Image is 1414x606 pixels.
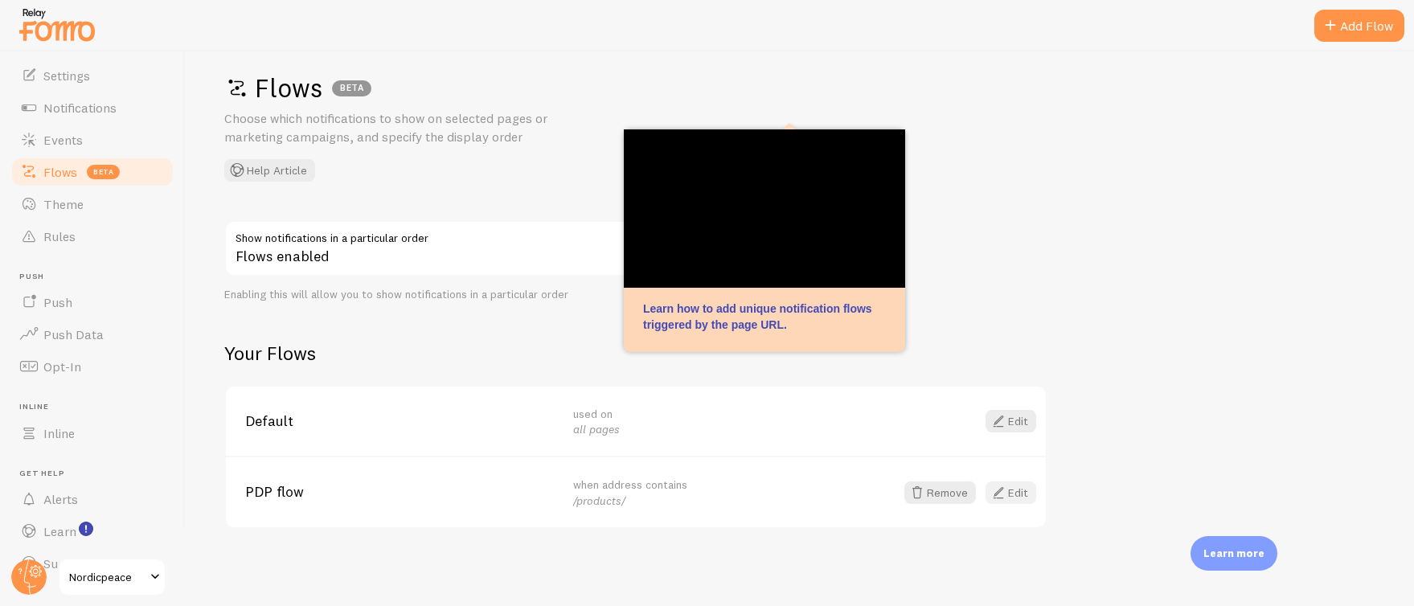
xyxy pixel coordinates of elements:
span: Inline [43,425,75,441]
em: all pages [573,422,620,436]
span: Push [19,272,175,282]
span: Rules [43,228,76,244]
a: Settings [10,59,175,92]
svg: <p>Watch New Feature Tutorials!</p> [79,522,93,536]
p: Choose which notifications to show on selected pages or marketing campaigns, and specify the disp... [224,109,610,146]
span: Settings [43,68,90,84]
span: Inline [19,402,175,412]
span: Learn [43,523,76,539]
div: Learn more [1191,536,1277,571]
p: Learn more [1203,546,1264,561]
span: Get Help [19,469,175,479]
span: Events [43,132,83,148]
a: Edit [986,410,1036,432]
a: Theme [10,188,175,220]
span: Alerts [43,491,78,507]
span: PDP flow [245,485,554,499]
a: Push [10,286,175,318]
h2: Your Flows [224,341,1047,366]
a: Support [10,547,175,579]
img: fomo-relay-logo-orange.svg [17,4,97,45]
div: Enabling this will allow you to show notifications in a particular order [224,288,707,302]
a: Opt-In [10,350,175,383]
button: Help Article [224,159,315,182]
p: Learn how to add unique notification flows triggered by the page URL. [643,301,886,333]
span: Notifications [43,100,117,116]
a: Nordicpeace [58,558,166,596]
a: Learn [10,515,175,547]
span: Flows [43,164,77,180]
a: Edit [986,481,1036,504]
span: Nordicpeace [69,567,145,587]
a: Flows beta [10,156,175,188]
a: Notifications [10,92,175,124]
a: Inline [10,417,175,449]
div: Flows enabled [224,220,707,279]
span: Push Data [43,326,104,342]
span: Push [43,294,72,310]
div: BETA [332,80,371,96]
span: Default [245,414,554,428]
span: Support [43,555,91,571]
span: when address contains [573,477,687,507]
span: beta [87,165,120,179]
button: Remove [904,481,976,504]
span: Theme [43,196,84,212]
a: Alerts [10,483,175,515]
em: /products/ [573,493,625,508]
h1: Flows [224,72,1366,104]
a: Events [10,124,175,156]
span: Opt-In [43,358,81,375]
a: Push Data [10,318,175,350]
span: used on [573,407,620,436]
a: Rules [10,220,175,252]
